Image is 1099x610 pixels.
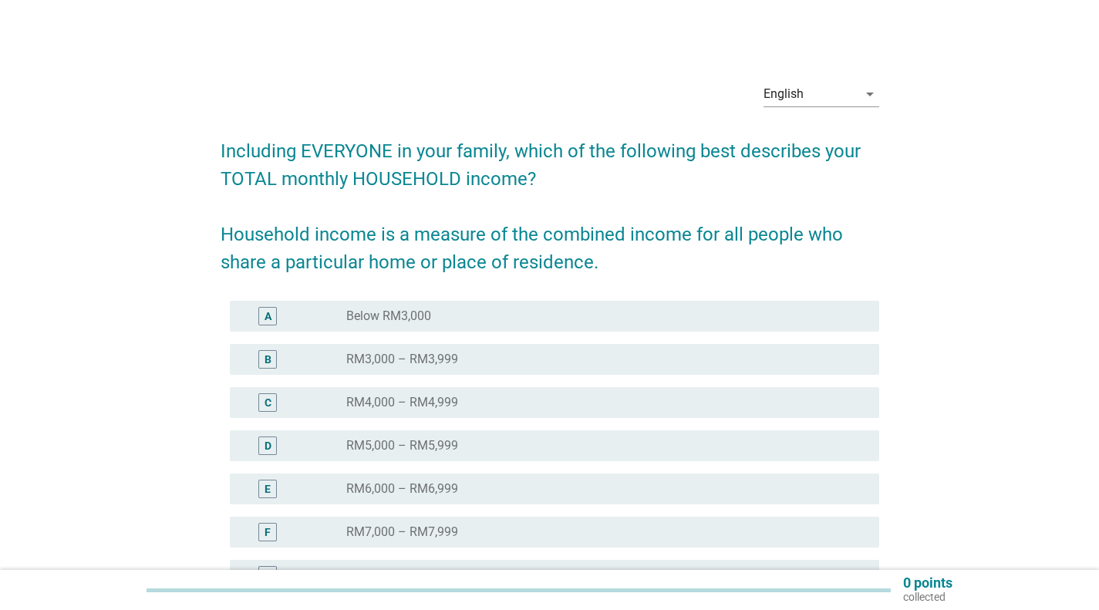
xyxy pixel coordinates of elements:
[346,481,458,497] label: RM6,000 – RM6,999
[264,568,271,584] div: G
[265,352,271,368] div: B
[346,352,458,367] label: RM3,000 – RM3,999
[265,395,271,411] div: C
[346,568,458,583] label: RM8,000 – RM8,999
[903,576,952,590] p: 0 points
[265,308,271,325] div: A
[346,438,458,453] label: RM5,000 – RM5,999
[346,308,431,324] label: Below RM3,000
[764,87,804,101] div: English
[346,524,458,540] label: RM7,000 – RM7,999
[903,590,952,604] p: collected
[221,122,879,276] h2: Including EVERYONE in your family, which of the following best describes your TOTAL monthly HOUSE...
[265,524,271,541] div: F
[265,481,271,497] div: E
[346,395,458,410] label: RM4,000 – RM4,999
[861,85,879,103] i: arrow_drop_down
[265,438,271,454] div: D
